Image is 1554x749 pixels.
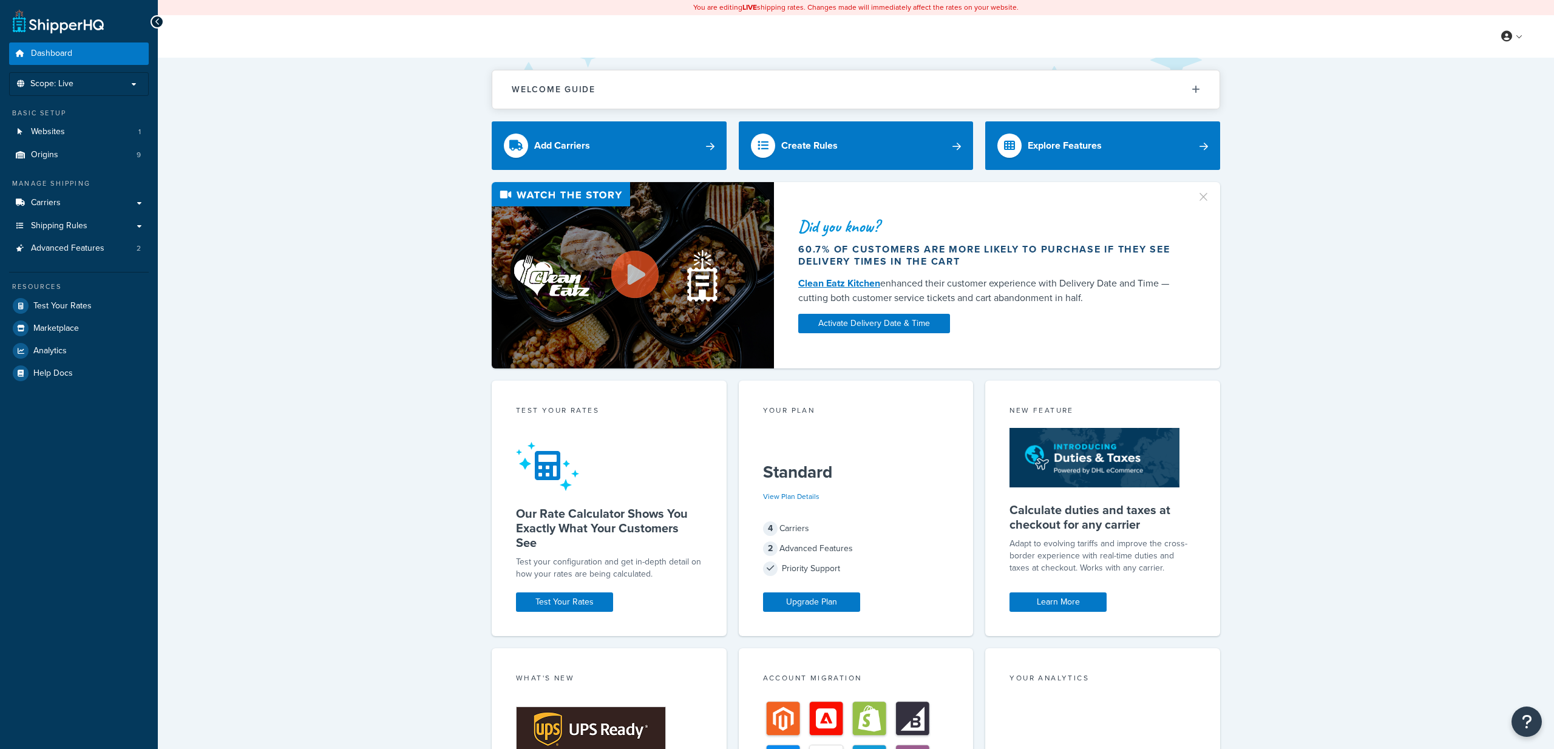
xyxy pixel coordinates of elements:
span: 2 [763,541,778,556]
h5: Standard [763,463,949,482]
div: Test your rates [516,405,702,419]
a: Shipping Rules [9,215,149,237]
p: Adapt to evolving tariffs and improve the cross-border experience with real-time duties and taxes... [1009,538,1196,574]
a: Dashboard [9,42,149,65]
div: Account Migration [763,673,949,686]
span: Carriers [31,198,61,208]
div: Test your configuration and get in-depth detail on how your rates are being calculated. [516,556,702,580]
div: Add Carriers [534,137,590,154]
a: Origins9 [9,144,149,166]
h5: Our Rate Calculator Shows You Exactly What Your Customers See [516,506,702,550]
h5: Calculate duties and taxes at checkout for any carrier [1009,503,1196,532]
span: Dashboard [31,49,72,59]
div: Carriers [763,520,949,537]
div: Priority Support [763,560,949,577]
a: Advanced Features2 [9,237,149,260]
span: Advanced Features [31,243,104,254]
a: Learn More [1009,592,1107,612]
span: Websites [31,127,65,137]
a: Activate Delivery Date & Time [798,314,950,333]
li: Advanced Features [9,237,149,260]
span: Shipping Rules [31,221,87,231]
a: Upgrade Plan [763,592,860,612]
a: Add Carriers [492,121,727,170]
div: Did you know? [798,218,1182,235]
a: View Plan Details [763,491,819,502]
img: Video thumbnail [492,182,774,368]
a: Carriers [9,192,149,214]
div: Explore Features [1028,137,1102,154]
div: Resources [9,282,149,292]
div: Manage Shipping [9,178,149,189]
span: Test Your Rates [33,301,92,311]
button: Welcome Guide [492,70,1220,109]
div: Advanced Features [763,540,949,557]
div: Basic Setup [9,108,149,118]
a: Clean Eatz Kitchen [798,276,880,290]
span: 9 [137,150,141,160]
h2: Welcome Guide [512,85,595,94]
span: 4 [763,521,778,536]
li: Origins [9,144,149,166]
div: 60.7% of customers are more likely to purchase if they see delivery times in the cart [798,243,1182,268]
span: Origins [31,150,58,160]
div: enhanced their customer experience with Delivery Date and Time — cutting both customer service ti... [798,276,1182,305]
span: Help Docs [33,368,73,379]
div: Create Rules [781,137,838,154]
a: Test Your Rates [9,295,149,317]
li: Websites [9,121,149,143]
a: Explore Features [985,121,1220,170]
a: Websites1 [9,121,149,143]
a: Help Docs [9,362,149,384]
a: Analytics [9,340,149,362]
span: Scope: Live [30,79,73,89]
div: What's New [516,673,702,686]
a: Test Your Rates [516,592,613,612]
div: Your Plan [763,405,949,419]
span: 1 [138,127,141,137]
a: Marketplace [9,317,149,339]
span: 2 [137,243,141,254]
button: Open Resource Center [1512,707,1542,737]
div: New Feature [1009,405,1196,419]
span: Marketplace [33,324,79,334]
a: Create Rules [739,121,974,170]
span: Analytics [33,346,67,356]
div: Your Analytics [1009,673,1196,686]
b: LIVE [742,2,757,13]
